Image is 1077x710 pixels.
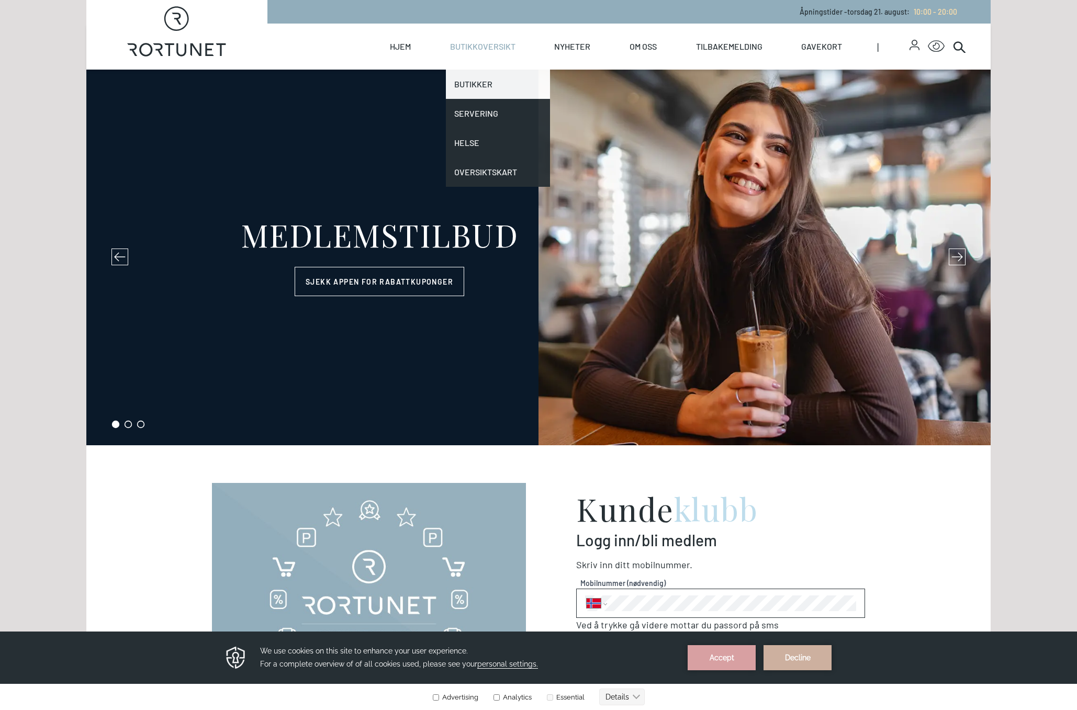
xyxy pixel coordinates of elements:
h2: Kunde [576,493,865,524]
span: personal settings. [477,30,538,39]
section: carousel-slider [86,70,991,445]
span: | [877,24,910,70]
input: Essential [547,64,553,71]
span: 10:00 - 20:00 [914,7,957,16]
button: Open Accessibility Menu [928,38,945,55]
p: Logg inn/bli medlem [576,531,865,549]
div: MEDLEMSTILBUD [241,219,519,250]
img: Privacy reminder [225,15,247,40]
a: Servering [446,99,551,128]
p: Ved å trykke gå videre mottar du passord på sms [576,618,865,632]
p: Skriv inn ditt [576,558,865,572]
span: Mobilnummer (nødvendig) [580,578,861,589]
a: Butikkoversikt [450,24,515,70]
input: Advertising [433,64,439,71]
a: Helse [446,128,551,157]
label: Essential [545,63,585,71]
label: Advertising [432,63,478,71]
a: Gavekort [801,24,842,70]
a: Tilbakemelding [696,24,762,70]
a: Sjekk appen for rabattkuponger [295,267,464,296]
a: Butikker [446,70,551,99]
button: Details [599,59,645,75]
div: slide 1 of 3 [86,70,991,445]
a: Oversiktskart [446,157,551,187]
input: Analytics [493,64,500,71]
span: Mobilnummer . [632,559,692,570]
button: Decline [764,15,832,40]
button: Accept [688,15,756,40]
label: Analytics [491,63,532,71]
span: klubb [674,488,758,529]
p: Åpningstider - torsdag 21. august : [800,6,957,17]
h3: We use cookies on this site to enhance your user experience. For a complete overview of of all co... [260,15,675,41]
a: 10:00 - 20:00 [910,7,957,16]
a: Hjem [390,24,411,70]
a: Nyheter [554,24,590,70]
a: Om oss [630,24,657,70]
text: Details [605,63,629,71]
